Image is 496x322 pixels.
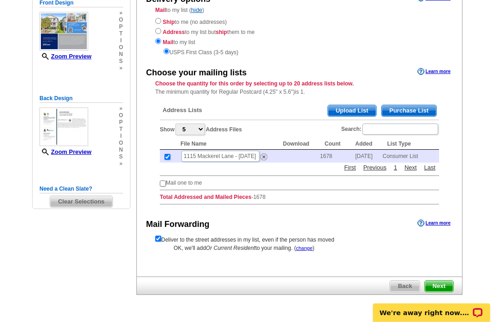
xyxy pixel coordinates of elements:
strong: Total Addressed and Mailed Pieces [160,194,251,201]
div: to my list ( ) [137,6,462,57]
span: p [119,119,123,126]
div: USPS First Class (3-5 days) [155,47,444,57]
strong: ship [216,29,227,36]
span: n [119,51,123,58]
label: Search: [341,123,439,136]
a: First [342,164,358,172]
h5: Back Design [39,95,123,103]
span: » [119,106,123,113]
span: Address Lists [163,107,202,115]
span: » [119,161,123,168]
a: Learn more [417,220,451,227]
span: Upload List [328,106,376,117]
strong: Address [163,29,185,36]
span: t [119,31,123,38]
span: n [119,147,123,154]
span: i [119,133,123,140]
img: delete.png [260,154,267,161]
div: OK, we'll add to your mailing. ( ) [155,244,444,253]
a: 1 [391,164,399,172]
span: Purchase List [382,106,436,117]
iframe: LiveChat chat widget [367,293,496,322]
h5: Need a Clean Slate? [39,185,123,194]
td: [DATE] [350,150,383,163]
a: Next [402,164,419,172]
span: p [119,24,123,31]
th: Count [320,139,351,150]
img: small-thumb.jpg [39,108,88,147]
th: File Name [176,139,278,150]
strong: Choose the quantity for this order by selecting up to 20 address lists below. [155,81,354,87]
span: o [119,45,123,51]
span: Back [390,281,420,292]
td: Consumer List [383,150,439,163]
a: Previous [361,164,389,172]
span: o [119,140,123,147]
th: Download [278,139,320,150]
a: Last [422,164,438,172]
span: 1678 [253,194,265,201]
span: i [119,38,123,45]
a: Zoom Preview [39,149,91,156]
input: Search: [362,124,438,135]
th: List Type [383,139,439,150]
img: small-thumb.jpg [39,12,88,51]
span: » [119,65,123,72]
span: Or Current Resident [206,245,255,252]
span: o [119,17,123,24]
span: Clear Selections [50,197,112,208]
td: 1678 [320,150,351,163]
th: Added [350,139,383,150]
a: Learn more [417,68,451,76]
span: t [119,126,123,133]
td: Mail one to me [166,179,202,187]
span: s [119,154,123,161]
strong: Ship [163,19,175,26]
div: The minimum quantity for Regular Postcard (4.25" x 5.6")is 1. [137,80,462,96]
a: change [296,246,312,251]
a: Zoom Preview [39,53,91,60]
span: Next [425,281,453,292]
form: Deliver to the street addresses in my list, even if the person has moved [155,234,444,244]
a: hide [191,7,203,14]
div: Choose your mailing lists [146,68,247,79]
a: Remove this list [260,152,267,158]
strong: Mail [163,40,173,46]
span: s [119,58,123,65]
div: Mail Forwarding [146,219,209,231]
span: o [119,113,123,119]
strong: Mail [155,7,166,14]
select: ShowAddress Files [175,124,205,136]
div: - [155,98,444,212]
a: Back [389,281,420,293]
label: Show Address Files [160,123,242,136]
span: » [119,10,123,17]
div: to me (no addresses) to my list but them to me to my list [155,17,444,57]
